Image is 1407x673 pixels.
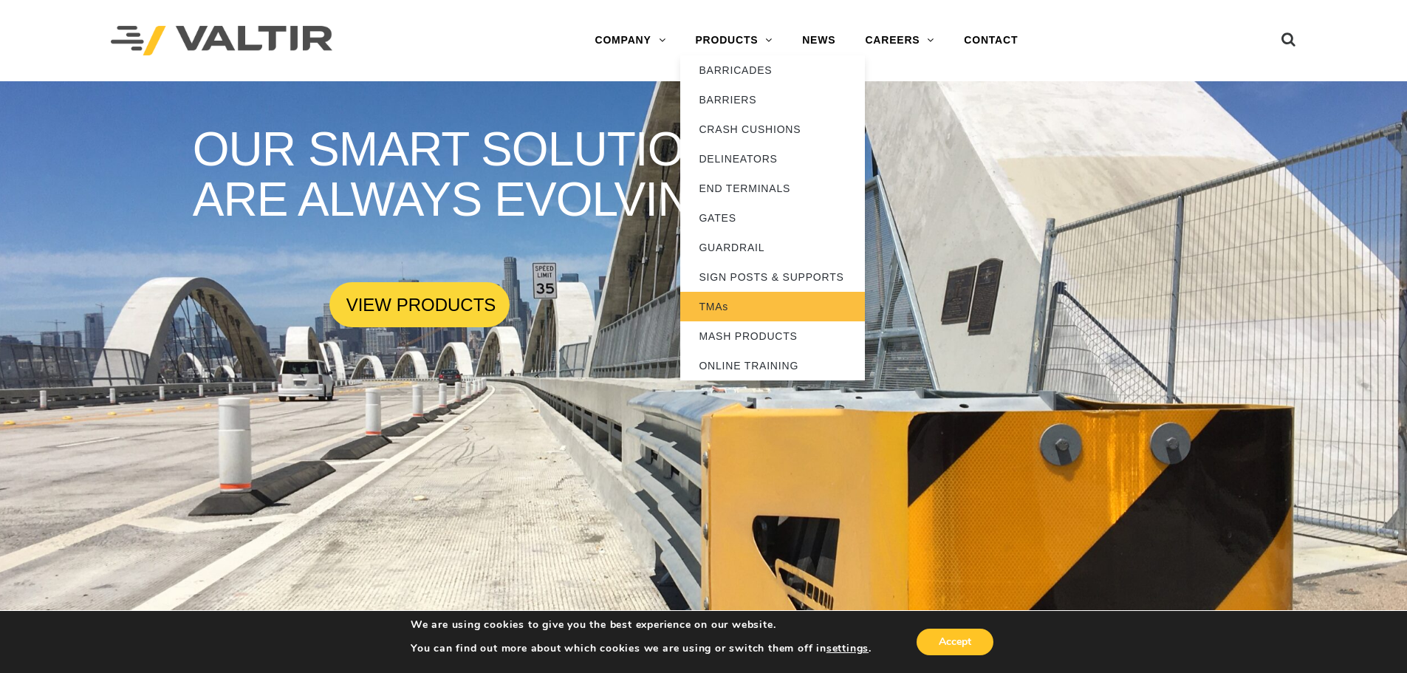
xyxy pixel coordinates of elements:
a: ONLINE TRAINING [680,351,865,380]
p: We are using cookies to give you the best experience on our website. [411,618,872,632]
a: NEWS [787,26,850,55]
p: You can find out more about which cookies we are using or switch them off in . [411,642,872,655]
rs-layer: OUR SMART SOLUTIONS ARE ALWAYS EVOLVING. [193,124,801,226]
a: COMPANY [580,26,680,55]
a: PRODUCTS [680,26,787,55]
a: DELINEATORS [680,144,865,174]
a: CAREERS [850,26,949,55]
a: END TERMINALS [680,174,865,203]
img: Valtir [111,26,332,56]
a: VIEW PRODUCTS [329,282,510,327]
a: CONTACT [949,26,1033,55]
a: GUARDRAIL [680,233,865,262]
a: MASH PRODUCTS [680,321,865,351]
a: SIGN POSTS & SUPPORTS [680,262,865,292]
button: Accept [917,629,993,655]
a: GATES [680,203,865,233]
a: BARRIERS [680,85,865,115]
a: TMAs [680,292,865,321]
a: BARRICADES [680,55,865,85]
button: settings [826,642,869,655]
a: CRASH CUSHIONS [680,115,865,144]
